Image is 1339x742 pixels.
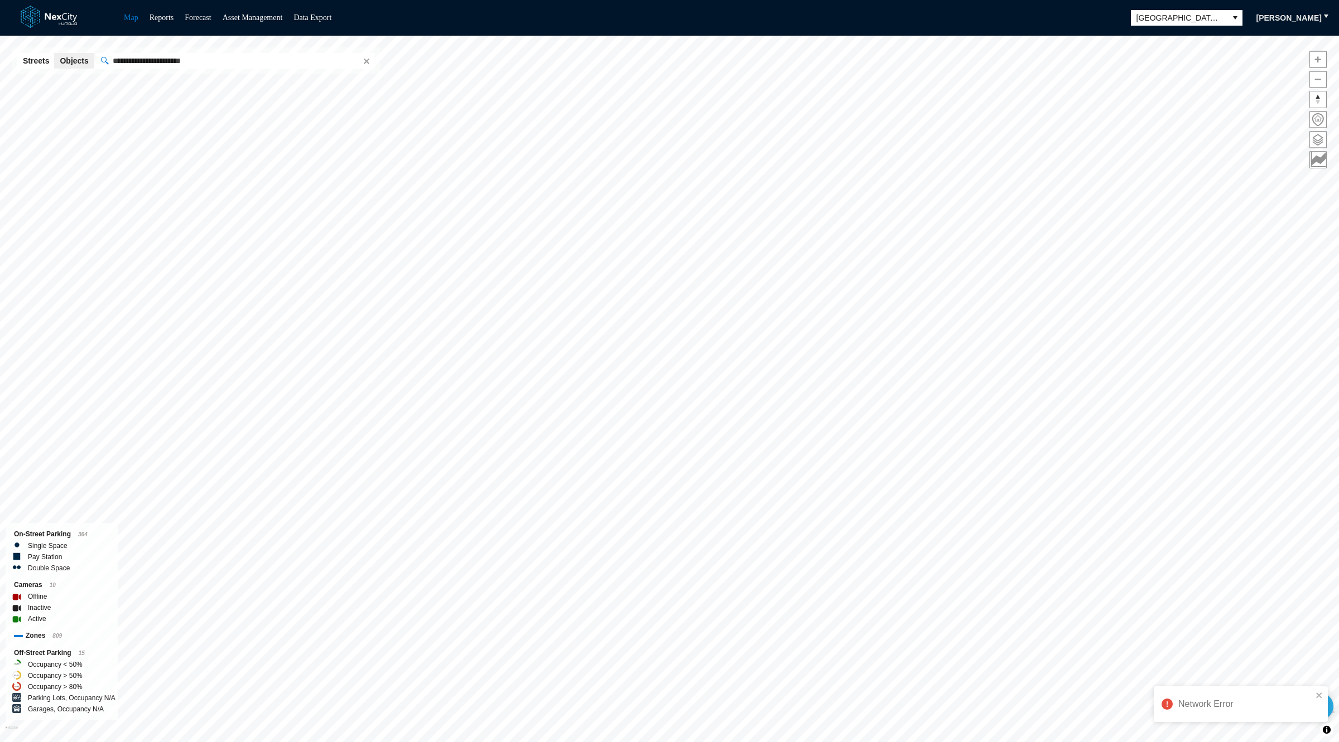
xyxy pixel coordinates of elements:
button: Objects [54,53,94,69]
span: 364 [78,531,88,537]
div: Zones [14,630,109,642]
label: Inactive [28,602,51,613]
span: 809 [52,633,62,639]
label: Garages, Occupancy N/A [28,704,104,715]
button: Home [1309,111,1327,128]
label: Pay Station [28,551,62,562]
button: Clear [360,55,371,66]
button: Layers management [1309,131,1327,148]
a: Asset Management [223,13,283,22]
label: Occupancy > 50% [28,670,83,681]
div: Cameras [14,579,109,591]
button: Streets [17,53,55,69]
button: select [1228,10,1242,26]
label: Single Space [28,540,68,551]
span: Reset bearing to north [1310,91,1326,108]
div: Off-Street Parking [14,647,109,659]
button: Key metrics [1309,151,1327,168]
a: Mapbox homepage [5,726,18,739]
button: [PERSON_NAME] [1249,9,1329,27]
span: [PERSON_NAME] [1256,12,1322,23]
div: Network Error [1178,699,1312,709]
label: Occupancy < 50% [28,659,83,670]
div: On-Street Parking [14,528,109,540]
a: Data Export [293,13,331,22]
label: Double Space [28,562,70,574]
label: Offline [28,591,47,602]
a: Map [124,13,138,22]
button: Zoom in [1309,51,1327,68]
span: 15 [79,650,85,656]
a: Forecast [185,13,211,22]
span: Zoom in [1310,51,1326,67]
span: Streets [23,55,49,66]
label: Parking Lots, Occupancy N/A [28,692,115,704]
label: Occupancy > 80% [28,681,83,692]
button: close [1316,691,1323,701]
span: 10 [50,582,56,588]
span: [GEOGRAPHIC_DATA][PERSON_NAME] [1136,12,1222,23]
button: Zoom out [1309,71,1327,88]
span: Zoom out [1310,71,1326,88]
span: Objects [60,55,88,66]
button: Reset bearing to north [1309,91,1327,108]
a: Reports [150,13,174,22]
label: Active [28,613,46,624]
